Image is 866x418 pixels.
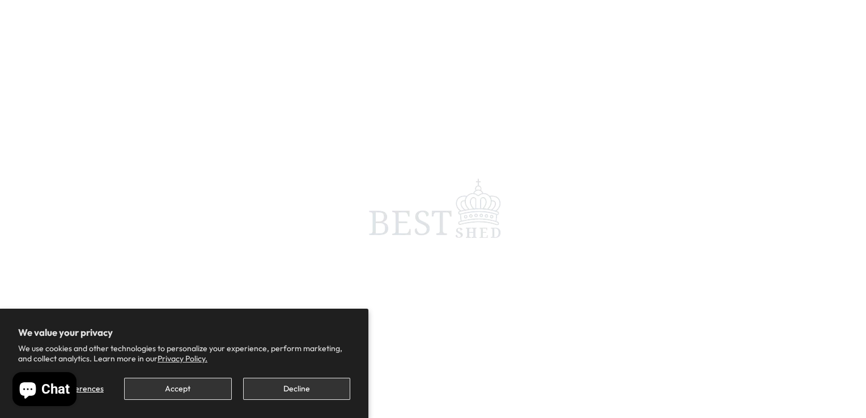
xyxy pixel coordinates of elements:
[243,378,350,400] button: Decline
[18,327,350,338] h2: We value your privacy
[9,372,80,409] inbox-online-store-chat: Shopify online store chat
[124,378,231,400] button: Accept
[158,353,207,364] a: Privacy Policy.
[18,343,350,364] p: We use cookies and other technologies to personalize your experience, perform marketing, and coll...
